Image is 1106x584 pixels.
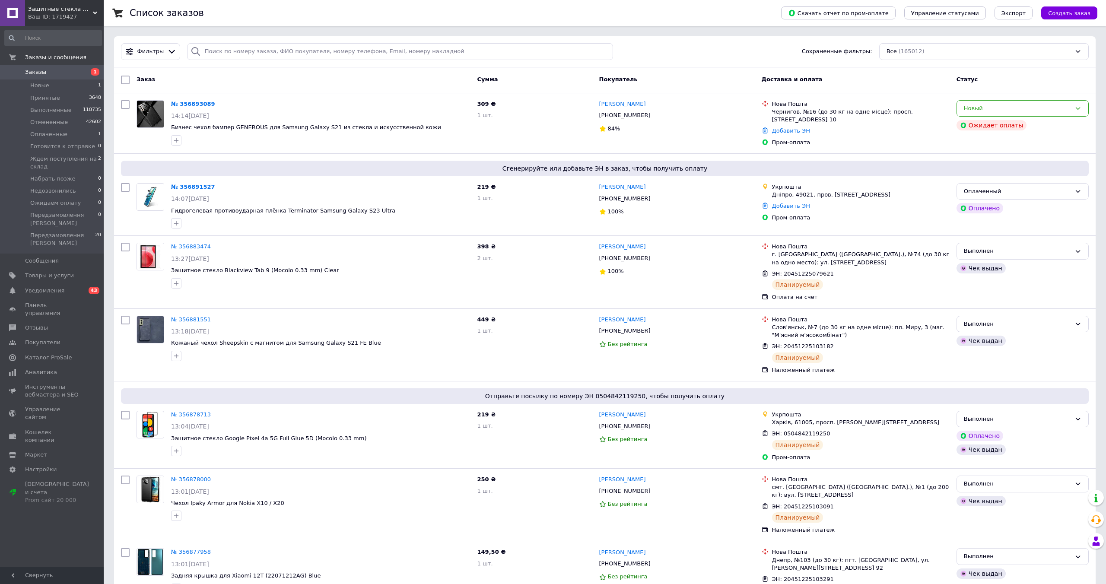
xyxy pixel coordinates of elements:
span: 149,50 ₴ [477,549,506,555]
div: Днепр, №103 (до 30 кг): пгт. [GEOGRAPHIC_DATA], ул. [PERSON_NAME][STREET_ADDRESS] 92 [772,556,950,572]
div: Оплачено [957,431,1003,441]
span: Заказы [25,68,46,76]
div: [PHONE_NUMBER] [597,110,652,121]
div: Наложенный платеж [772,366,950,374]
div: Нова Пошта [772,548,950,556]
span: 0 [98,199,101,207]
span: Уведомления [25,287,64,295]
span: 1 шт. [477,195,493,201]
span: Оплаченные [30,130,67,138]
div: Выполнен [964,247,1071,256]
span: Статус [957,76,978,83]
div: Наложенный платеж [772,526,950,534]
span: 118735 [83,106,101,114]
span: 398 ₴ [477,243,496,250]
img: Фото товару [137,549,164,575]
span: Сгенерируйте или добавьте ЭН в заказ, чтобы получить оплату [124,164,1085,173]
span: 13:01[DATE] [171,561,209,568]
a: Фото товару [137,183,164,211]
span: 1 шт. [477,112,493,118]
div: Слов'янськ, №7 (до 30 кг на одне місце): пл. Миру, 3 (маг. "М'ясний м'ясокомбінат") [772,324,950,339]
span: Сохраненные фильтры: [802,48,872,56]
div: Укрпошта [772,411,950,419]
span: 3648 [89,94,101,102]
span: 1 шт. [477,560,493,567]
span: 100% [608,268,624,274]
a: № 356878713 [171,411,211,418]
span: 0 [98,175,101,183]
a: [PERSON_NAME] [599,183,646,191]
span: 219 ₴ [477,411,496,418]
div: Чек выдан [957,496,1006,506]
span: Без рейтинга [608,573,648,580]
span: 0 [98,187,101,195]
div: Планируемый [772,440,823,450]
div: Оплаченный [964,187,1071,196]
span: 14:14[DATE] [171,112,209,119]
div: [PHONE_NUMBER] [597,253,652,264]
span: Защитное стекло Blackview Tab 9 (Mocolo 0.33 mm) Clear [171,267,339,273]
span: Маркет [25,451,47,459]
button: Создать заказ [1041,6,1097,19]
span: 13:27[DATE] [171,255,209,262]
span: [DEMOGRAPHIC_DATA] и счета [25,480,89,504]
span: 2 [98,155,101,171]
a: Фото товару [137,411,164,438]
span: 14:07[DATE] [171,195,209,202]
div: Нова Пошта [772,316,950,324]
a: [PERSON_NAME] [599,100,646,108]
img: Фото товару [137,243,164,270]
div: Новый [964,104,1071,113]
div: Пром-оплата [772,214,950,222]
div: Пром-оплата [772,454,950,461]
a: Фото товару [137,316,164,343]
span: Управление статусами [911,10,979,16]
span: 100% [608,208,624,215]
img: Фото товару [137,101,164,127]
span: Готовится к отправке [30,143,95,150]
span: Экспорт [1001,10,1026,16]
span: Покупатели [25,339,60,346]
a: Гидрогелевая противоударная плёнка Terminator Samsung Galaxy S23 Ultra [171,207,395,214]
span: Защитное стекло Google Pixel 4a 5G Full Glue 5D (Mocolo 0.33 mm) [171,435,367,441]
a: № 356893089 [171,101,215,107]
a: [PERSON_NAME] [599,316,646,324]
a: [PERSON_NAME] [599,476,646,484]
span: Кошелек компании [25,428,80,444]
span: Ожидаем оплату [30,199,81,207]
button: Управление статусами [904,6,986,19]
span: 0 [98,143,101,150]
span: 219 ₴ [477,184,496,190]
span: 20 [95,232,101,247]
img: Фото товару [137,184,164,210]
span: 13:18[DATE] [171,328,209,335]
div: Выполнен [964,552,1071,561]
div: Планируемый [772,352,823,363]
button: Скачать отчет по пром-оплате [781,6,896,19]
div: [PHONE_NUMBER] [597,486,652,497]
span: 1 [91,68,99,76]
a: Бизнес чехол бампер GENEROUS для Samsung Galaxy S21 из стекла и искусственной кожи [171,124,441,130]
span: 84% [608,125,620,132]
input: Поиск [4,30,102,46]
span: Защитные стекла Moколо [28,5,93,13]
span: Новые [30,82,49,89]
a: [PERSON_NAME] [599,243,646,251]
span: Скачать отчет по пром-оплате [788,9,889,17]
span: 1 шт. [477,327,493,334]
a: № 356878000 [171,476,211,482]
span: 0 [98,211,101,227]
a: Чехол Ipaky Armor для Nokia X10 / X20 [171,500,284,506]
span: 2 шт. [477,255,493,261]
div: Нова Пошта [772,476,950,483]
span: 1 [98,130,101,138]
div: Харків, 61005, просп. [PERSON_NAME][STREET_ADDRESS] [772,419,950,426]
a: Создать заказ [1033,10,1097,16]
span: Сумма [477,76,498,83]
span: 309 ₴ [477,101,496,107]
span: Заказы и сообщения [25,54,86,61]
span: 250 ₴ [477,476,496,482]
span: Фильтры [137,48,164,56]
a: [PERSON_NAME] [599,549,646,557]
